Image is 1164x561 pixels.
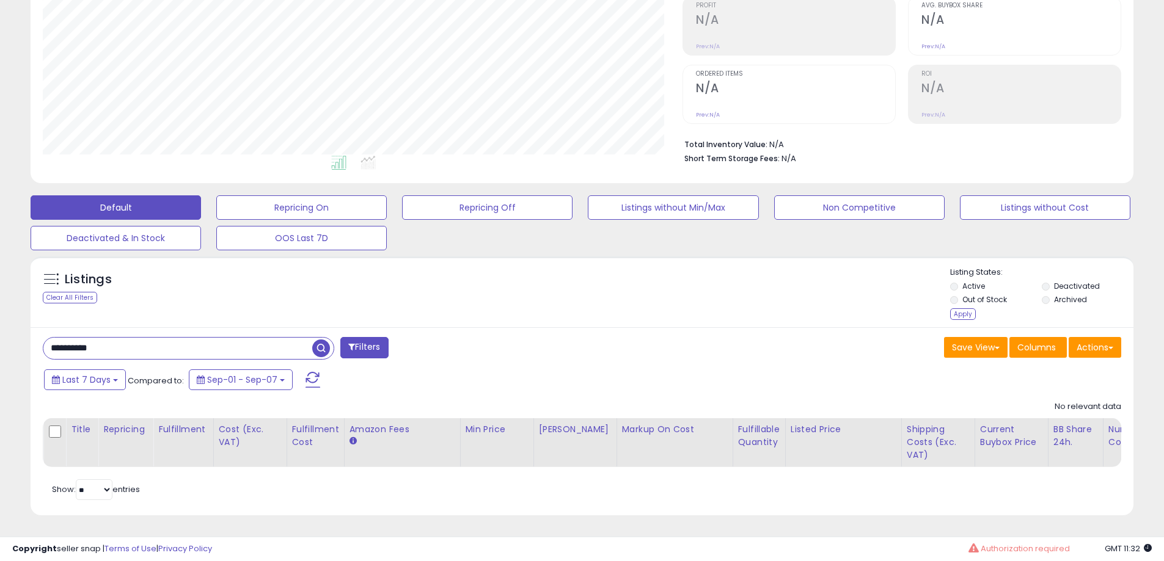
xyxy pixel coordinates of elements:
[617,418,733,467] th: The percentage added to the cost of goods (COGS) that forms the calculator for Min & Max prices.
[31,226,201,250] button: Deactivated & In Stock
[684,139,767,150] b: Total Inventory Value:
[216,195,387,220] button: Repricing On
[781,153,796,164] span: N/A
[696,71,895,78] span: Ordered Items
[539,423,612,436] div: [PERSON_NAME]
[622,423,728,436] div: Markup on Cost
[340,337,388,358] button: Filters
[1017,341,1056,353] span: Columns
[31,195,201,220] button: Default
[588,195,758,220] button: Listings without Min/Max
[774,195,945,220] button: Non Competitive
[962,281,985,291] label: Active
[738,423,780,449] div: Fulfillable Quantity
[350,423,455,436] div: Amazon Fees
[696,13,895,29] h2: N/A
[350,436,357,447] small: Amazon Fees.
[1009,337,1067,358] button: Columns
[962,294,1007,305] label: Out of Stock
[207,374,277,386] span: Sep-01 - Sep-07
[1054,281,1100,291] label: Deactivated
[12,543,212,555] div: seller snap | |
[1053,423,1098,449] div: BB Share 24h.
[981,543,1070,554] span: Authorization required
[684,136,1112,151] li: N/A
[1069,337,1121,358] button: Actions
[104,543,156,554] a: Terms of Use
[921,81,1121,98] h2: N/A
[950,308,976,320] div: Apply
[128,375,184,386] span: Compared to:
[960,195,1130,220] button: Listings without Cost
[944,337,1008,358] button: Save View
[921,2,1121,9] span: Avg. Buybox Share
[696,2,895,9] span: Profit
[44,369,126,390] button: Last 7 Days
[921,43,945,50] small: Prev: N/A
[12,543,57,554] strong: Copyright
[921,71,1121,78] span: ROI
[219,423,282,449] div: Cost (Exc. VAT)
[71,423,93,436] div: Title
[791,423,896,436] div: Listed Price
[402,195,573,220] button: Repricing Off
[65,271,112,288] h5: Listings
[1105,543,1152,554] span: 2025-09-15 11:32 GMT
[696,81,895,98] h2: N/A
[921,111,945,118] small: Prev: N/A
[696,111,720,118] small: Prev: N/A
[950,267,1133,278] p: Listing States:
[216,226,387,250] button: OOS Last 7D
[52,483,140,495] span: Show: entries
[292,423,339,449] div: Fulfillment Cost
[907,423,970,461] div: Shipping Costs (Exc. VAT)
[980,423,1043,449] div: Current Buybox Price
[62,374,111,386] span: Last 7 Days
[696,43,720,50] small: Prev: N/A
[466,423,529,436] div: Min Price
[103,423,148,436] div: Repricing
[921,13,1121,29] h2: N/A
[684,153,780,164] b: Short Term Storage Fees:
[1055,401,1121,413] div: No relevant data
[158,423,208,436] div: Fulfillment
[1108,423,1153,449] div: Num of Comp.
[189,369,293,390] button: Sep-01 - Sep-07
[43,292,97,303] div: Clear All Filters
[158,543,212,554] a: Privacy Policy
[1054,294,1087,305] label: Archived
